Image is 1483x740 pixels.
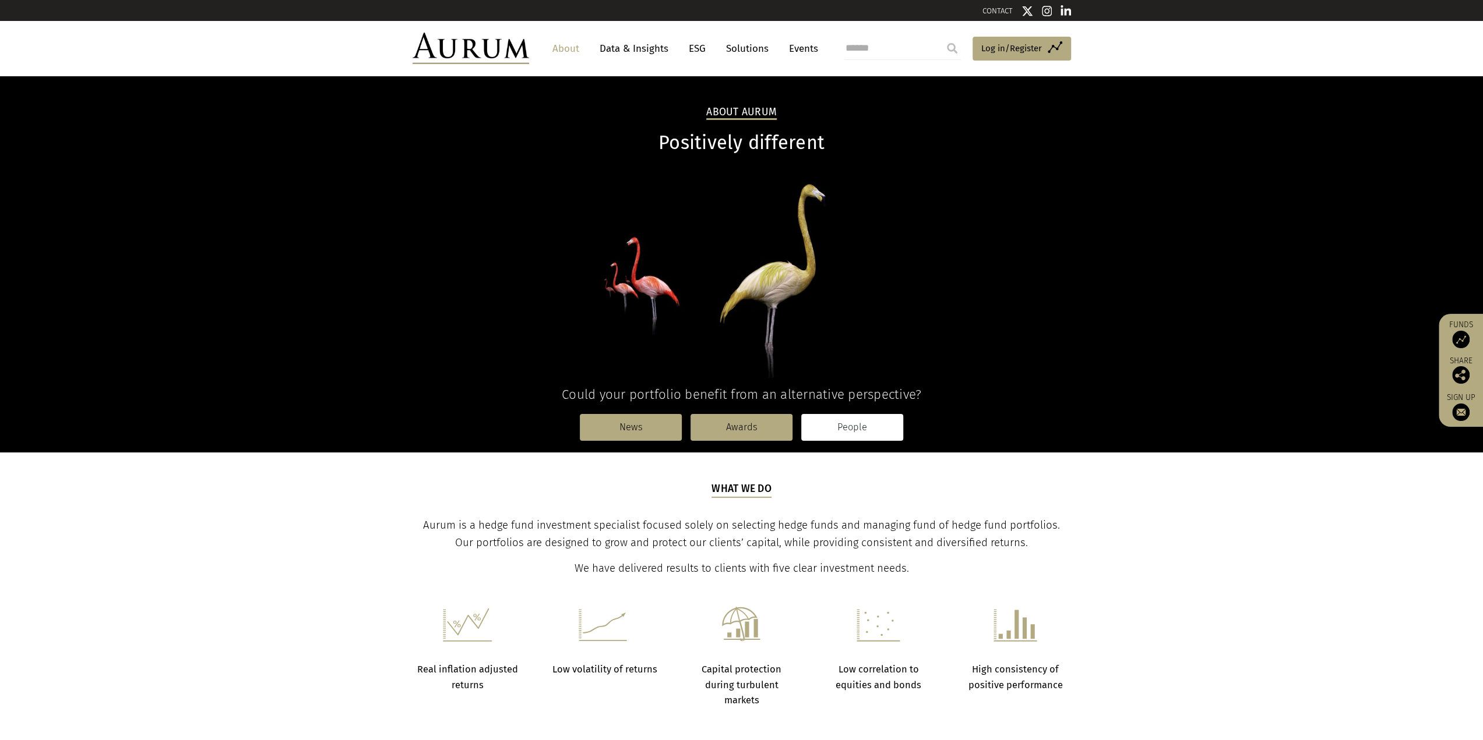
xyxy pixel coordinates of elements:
[1042,5,1052,17] img: Instagram icon
[413,33,529,64] img: Aurum
[1452,403,1470,421] img: Sign up to our newsletter
[801,414,903,441] a: People
[836,664,921,690] strong: Low correlation to equities and bonds
[413,132,1071,154] h1: Positively different
[1061,5,1071,17] img: Linkedin icon
[580,414,682,441] a: News
[1021,5,1033,17] img: Twitter icon
[940,37,964,60] input: Submit
[683,38,711,59] a: ESG
[552,664,657,675] strong: Low volatility of returns
[691,414,792,441] a: Awards
[1452,331,1470,348] img: Access Funds
[1452,366,1470,384] img: Share this post
[968,664,1063,690] strong: High consistency of positive performance
[575,562,909,575] span: We have delivered results to clients with five clear investment needs.
[981,41,1042,55] span: Log in/Register
[413,387,1071,402] h4: Could your portfolio benefit from an alternative perspective?
[982,6,1013,15] a: CONTACT
[547,38,585,59] a: About
[1445,392,1477,421] a: Sign up
[417,664,518,690] strong: Real inflation adjusted returns
[720,38,774,59] a: Solutions
[1445,320,1477,348] a: Funds
[702,664,781,706] strong: Capital protection during turbulent markets
[1445,357,1477,384] div: Share
[973,37,1071,61] a: Log in/Register
[783,38,818,59] a: Events
[423,519,1060,549] span: Aurum is a hedge fund investment specialist focused solely on selecting hedge funds and managing ...
[711,481,772,498] h5: What we do
[706,106,777,120] h2: About Aurum
[594,38,674,59] a: Data & Insights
